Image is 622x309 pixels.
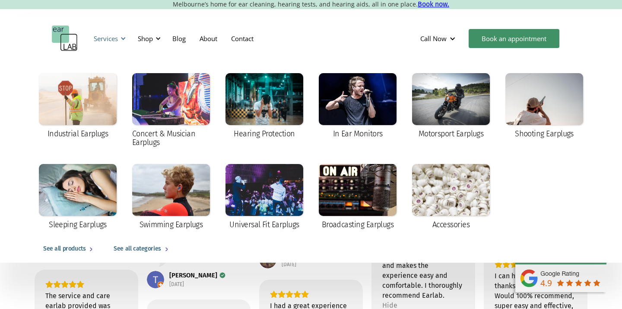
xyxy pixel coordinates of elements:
[515,129,574,138] div: Shooting Earplugs
[229,220,299,229] div: Universal Fit Earplugs
[140,220,203,229] div: Swimming Earplugs
[132,129,210,147] div: Concert & Musician Earplugs
[169,271,217,279] span: [PERSON_NAME]
[408,160,494,235] a: Accessories
[413,26,464,51] div: Call Now
[105,235,180,263] a: See all categories
[138,34,153,43] div: Shop
[114,244,161,254] div: See all categories
[128,69,214,153] a: Concert & Musician Earplugs
[49,220,107,229] div: Sleeping Earplugs
[419,129,484,138] div: Motorsport Earplugs
[322,220,394,229] div: Broadcasting Earplugs
[469,29,559,48] a: Book an appointment
[495,261,577,268] div: Rating: 5.0 out of 5
[234,129,295,138] div: Hearing Protection
[147,271,164,288] a: View on Google
[224,26,260,51] a: Contact
[420,34,447,43] div: Call Now
[282,261,296,268] div: [DATE]
[219,272,225,278] div: Verified Customer
[94,34,118,43] div: Services
[408,69,494,144] a: Motorsport Earplugs
[35,235,105,263] a: See all products
[35,69,121,144] a: Industrial Earplugs
[501,69,587,144] a: Shooting Earplugs
[314,160,401,235] a: Broadcasting Earplugs
[169,271,225,279] a: Review by Tudor Nguyen
[270,290,352,298] div: Rating: 5.0 out of 5
[133,26,163,51] div: Shop
[128,160,214,235] a: Swimming Earplugs
[314,69,401,144] a: In Ear Monitors
[35,160,121,235] a: Sleeping Earplugs
[432,220,470,229] div: Accessories
[48,129,108,138] div: Industrial Earplugs
[52,26,78,51] a: home
[165,26,193,51] a: Blog
[221,69,308,144] a: Hearing Protection
[89,26,128,51] div: Services
[169,281,184,288] div: [DATE]
[43,244,86,254] div: See all products
[147,271,164,288] img: Tudor Nguyen
[221,160,308,235] a: Universal Fit Earplugs
[333,129,383,138] div: In Ear Monitors
[193,26,224,51] a: About
[45,280,127,288] div: Rating: 5.0 out of 5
